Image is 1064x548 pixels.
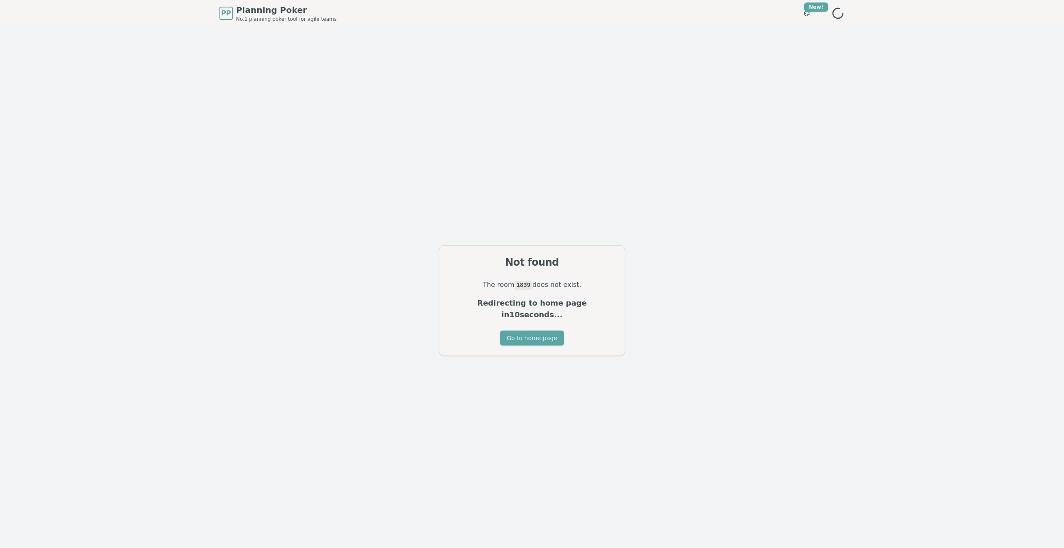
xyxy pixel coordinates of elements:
span: No.1 planning poker tool for agile teams [236,16,337,22]
p: The room does not exist. [449,279,615,291]
span: Planning Poker [236,4,337,16]
code: 1839 [515,281,532,290]
p: Redirecting to home page in 10 seconds... [449,297,615,321]
div: New! [804,2,828,12]
a: PPPlanning PokerNo.1 planning poker tool for agile teams [219,4,337,22]
button: New! [800,6,815,21]
div: Not found [449,256,615,269]
button: Go to home page [500,331,564,346]
span: PP [221,8,231,18]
